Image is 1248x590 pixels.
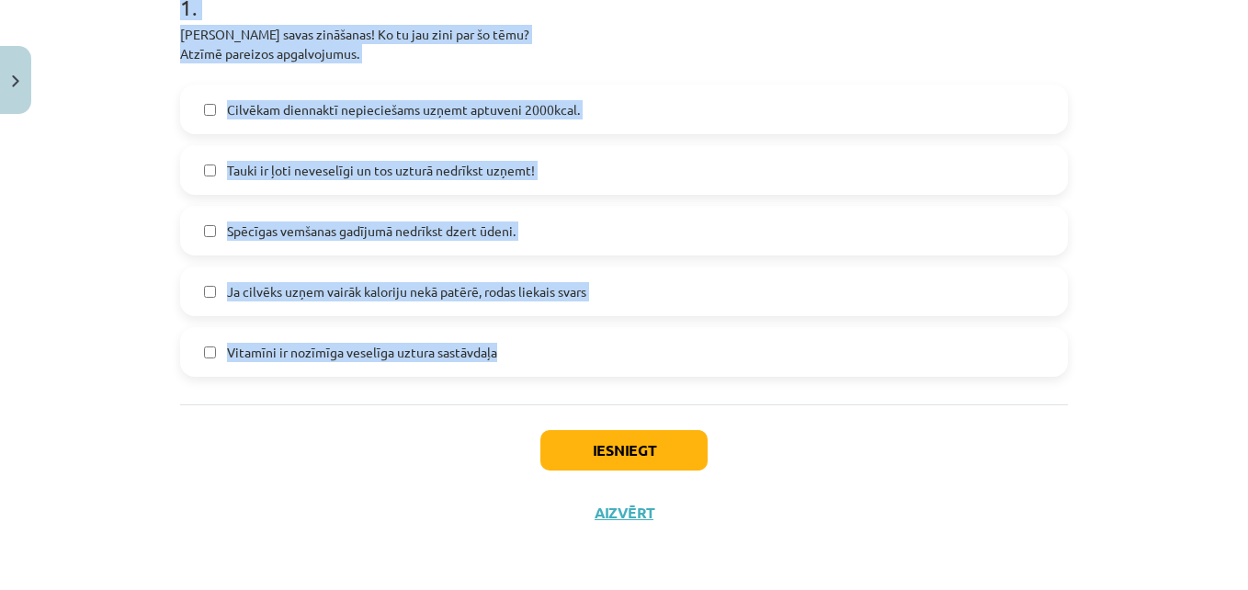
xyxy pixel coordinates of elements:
span: Tauki ir ļoti neveselīgi un tos uzturā nedrīkst uzņemt! [227,161,535,180]
span: Cilvēkam diennaktī nepieciešams uzņemt aptuveni 2000kcal. [227,100,580,119]
input: Vitamīni ir nozīmīga veselīga uztura sastāvdaļa [204,346,216,358]
input: Tauki ir ļoti neveselīgi un tos uzturā nedrīkst uzņemt! [204,165,216,176]
button: Iesniegt [540,430,708,471]
span: Spēcīgas vemšanas gadījumā nedrīkst dzert ūdeni. [227,221,516,241]
p: [PERSON_NAME] savas zināšanas! Ko tu jau zini par šo tēmu? Atzīmē pareizos apgalvojumus. [180,25,1068,63]
input: Cilvēkam diennaktī nepieciešams uzņemt aptuveni 2000kcal. [204,104,216,116]
img: icon-close-lesson-0947bae3869378f0d4975bcd49f059093ad1ed9edebbc8119c70593378902aed.svg [12,75,19,87]
button: Aizvērt [589,504,659,522]
span: Ja cilvēks uzņem vairāk kaloriju nekā patērē, rodas liekais svars [227,282,586,301]
span: Vitamīni ir nozīmīga veselīga uztura sastāvdaļa [227,343,497,362]
input: Spēcīgas vemšanas gadījumā nedrīkst dzert ūdeni. [204,225,216,237]
input: Ja cilvēks uzņem vairāk kaloriju nekā patērē, rodas liekais svars [204,286,216,298]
